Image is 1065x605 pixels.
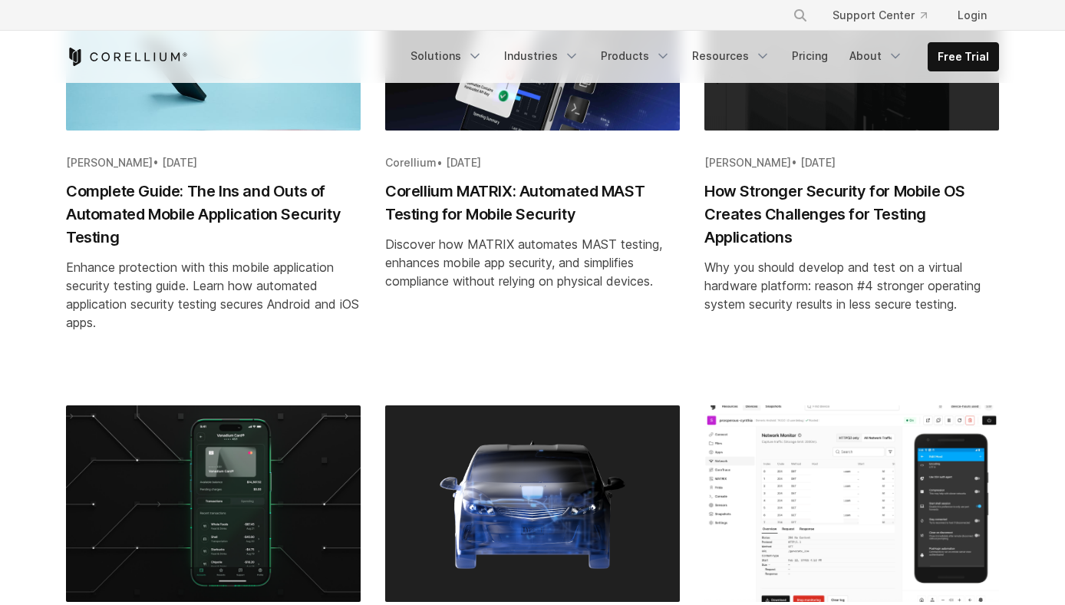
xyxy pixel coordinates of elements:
a: About [840,42,912,70]
div: Navigation Menu [774,2,999,29]
a: Free Trial [928,43,998,71]
a: Support Center [820,2,939,29]
div: Enhance protection with this mobile application security testing guide. Learn how automated appli... [66,258,361,332]
h2: Complete Guide: The Ins and Outs of Automated Mobile Application Security Testing [66,180,361,249]
span: [PERSON_NAME] [66,156,153,169]
a: Resources [683,42,780,70]
a: Pricing [783,42,837,70]
div: Why you should develop and test on a virtual hardware platform: reason #4 stronger operating syst... [704,258,999,313]
div: Discover how MATRIX automates MAST testing, enhances mobile app security, and simplifies complian... [385,235,680,290]
div: • [704,155,999,170]
span: [DATE] [800,156,836,169]
h2: Corellium MATRIX: Automated MAST Testing for Mobile Security [385,180,680,226]
button: Search [786,2,814,29]
a: Products [592,42,680,70]
span: [DATE] [446,156,481,169]
span: Corellium [385,156,437,169]
div: Navigation Menu [401,42,999,71]
a: Industries [495,42,589,70]
a: Solutions [401,42,492,70]
a: Login [945,2,999,29]
div: • [385,155,680,170]
img: Healthcare Mobile App Development: Mergers and Acquisitions Increase Risks [66,405,361,602]
div: • [66,155,361,170]
img: Runtime Application Security: From ASPM to Real-Time Detection [704,405,999,602]
a: Corellium Home [66,48,188,66]
span: [PERSON_NAME] [704,156,791,169]
span: [DATE] [162,156,197,169]
img: Building a Firmware Package for Corellium Atlas [385,405,680,602]
h2: How Stronger Security for Mobile OS Creates Challenges for Testing Applications [704,180,999,249]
